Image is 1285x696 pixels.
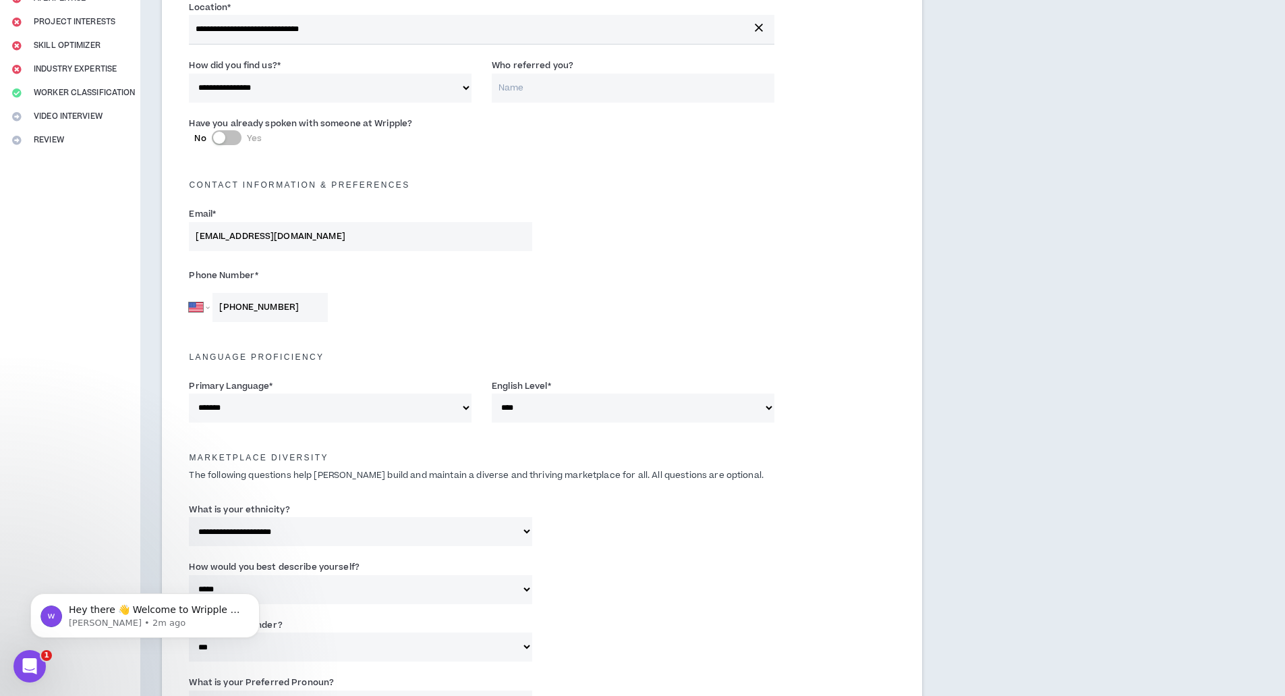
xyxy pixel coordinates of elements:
input: Enter Email [189,222,532,251]
label: How would you best describe yourself? [189,556,359,578]
h5: Language Proficiency [179,352,905,362]
label: English Level [492,375,551,397]
label: Have you already spoken with someone at Wripple? [189,113,412,134]
label: Phone Number [189,265,532,286]
label: How did you find us? [189,55,281,76]
h5: Contact Information & preferences [179,180,905,190]
label: Email [189,203,216,225]
span: 1 [41,650,52,661]
p: The following questions help [PERSON_NAME] build and maintain a diverse and thriving marketplace ... [179,469,905,482]
label: Primary Language [189,375,273,397]
span: Yes [247,132,262,144]
label: What is your ethnicity? [189,499,290,520]
h5: Marketplace Diversity [179,453,905,462]
input: Name [492,74,774,103]
span: No [194,132,206,144]
label: Who referred you? [492,55,573,76]
button: NoYes [212,130,241,145]
iframe: Intercom live chat [13,650,46,682]
label: What is your Preferred Pronoun? [189,672,334,693]
iframe: Intercom notifications message [10,565,280,660]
